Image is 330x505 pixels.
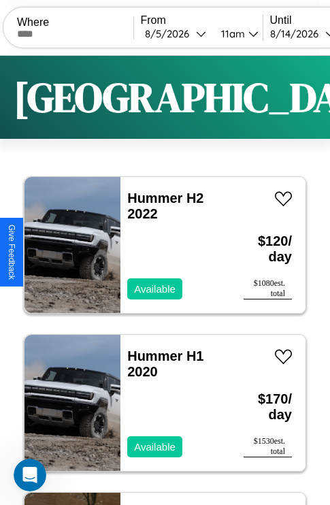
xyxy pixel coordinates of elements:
p: Available [134,438,176,456]
p: Available [134,280,176,298]
h3: $ 120 / day [244,220,292,278]
div: 8 / 5 / 2026 [145,27,196,40]
div: $ 1080 est. total [244,278,292,299]
div: Give Feedback [7,225,16,280]
iframe: Intercom live chat [14,459,46,491]
div: 11am [214,27,248,40]
button: 11am [210,27,263,41]
a: Hummer H1 2020 [127,348,203,379]
div: 8 / 14 / 2026 [270,27,325,40]
div: $ 1530 est. total [244,436,292,457]
label: From [141,14,263,27]
button: 8/5/2026 [141,27,210,41]
a: Hummer H2 2022 [127,191,203,221]
h3: $ 170 / day [244,378,292,436]
label: Where [17,16,133,29]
